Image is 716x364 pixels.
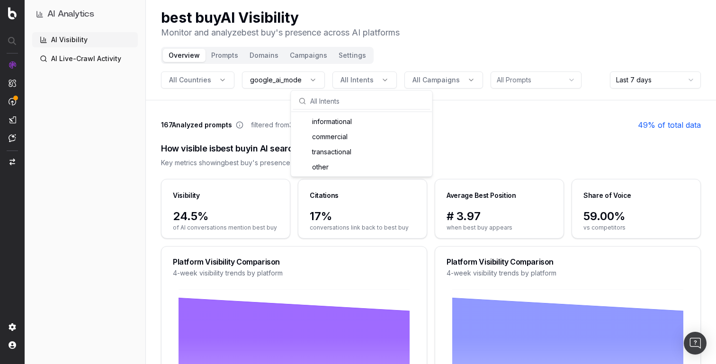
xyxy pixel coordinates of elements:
[412,75,460,85] span: All Campaigns
[447,224,552,231] span: when best buy appears
[161,26,400,39] p: Monitor and analyze best buy 's presence across AI platforms
[173,224,278,231] span: of AI conversations mention best buy
[32,32,138,47] a: AI Visibility
[284,49,333,62] button: Campaigns
[684,332,707,355] div: Open Intercom Messenger
[161,9,400,26] h1: best buy AI Visibility
[583,191,631,200] div: Share of Voice
[310,191,339,200] div: Citations
[310,224,415,231] span: conversations link back to best buy
[447,268,689,278] div: 4-week visibility trends by platform
[251,120,314,130] span: filtered from 343 total
[36,8,134,21] button: AI Analytics
[8,7,17,19] img: Botify logo
[293,129,430,144] div: commercial
[161,142,701,155] div: How visible is best buy in AI search?
[9,61,16,69] img: Analytics
[340,75,374,85] span: All Intents
[310,209,415,224] span: 17%
[447,258,689,266] div: Platform Visibility Comparison
[163,49,206,62] button: Overview
[293,160,430,175] div: other
[206,49,244,62] button: Prompts
[447,191,516,200] div: Average Best Position
[161,120,232,130] span: 167 Analyzed prompts
[333,49,372,62] button: Settings
[293,114,430,129] div: informational
[47,8,94,21] h1: AI Analytics
[32,51,138,66] a: AI Live-Crawl Activity
[9,341,16,349] img: My account
[9,323,16,331] img: Setting
[9,79,16,87] img: Intelligence
[169,75,211,85] span: All Countries
[447,209,552,224] span: # 3.97
[161,158,701,168] div: Key metrics showing best buy 's presence in AI conversations
[9,159,15,165] img: Switch project
[638,119,701,131] a: 49% of total data
[244,49,284,62] button: Domains
[173,268,415,278] div: 4-week visibility trends by platform
[9,116,16,124] img: Studio
[173,258,415,266] div: Platform Visibility Comparison
[293,144,430,160] div: transactional
[9,98,16,106] img: Activation
[173,209,278,224] span: 24.5%
[173,191,200,200] div: Visibility
[250,75,302,85] span: google_ai_mode
[310,91,425,110] input: All Intents
[583,209,689,224] span: 59.00%
[583,224,689,231] span: vs competitors
[9,134,16,142] img: Assist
